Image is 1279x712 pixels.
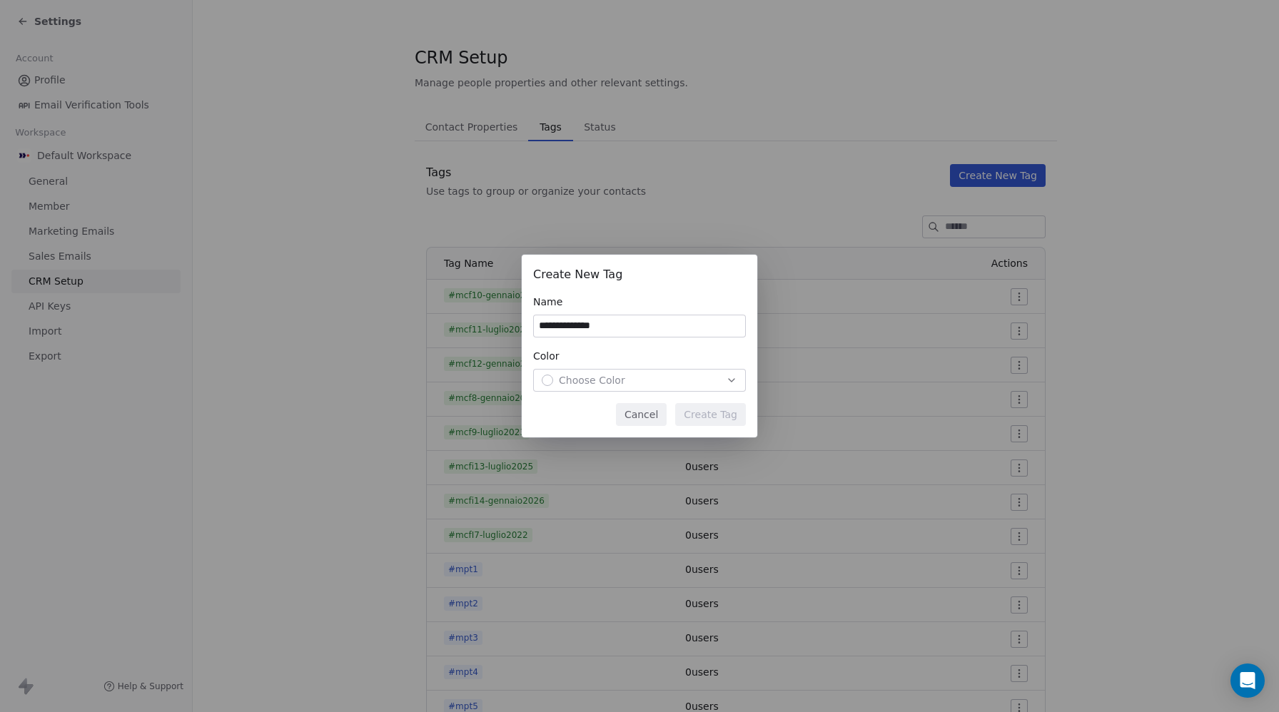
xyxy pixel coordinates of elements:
[533,266,746,283] div: Create New Tag
[533,369,746,392] button: Choose Color
[559,373,625,387] span: Choose Color
[616,403,667,426] button: Cancel
[533,295,746,309] div: Name
[675,403,746,426] button: Create Tag
[533,349,746,363] div: Color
